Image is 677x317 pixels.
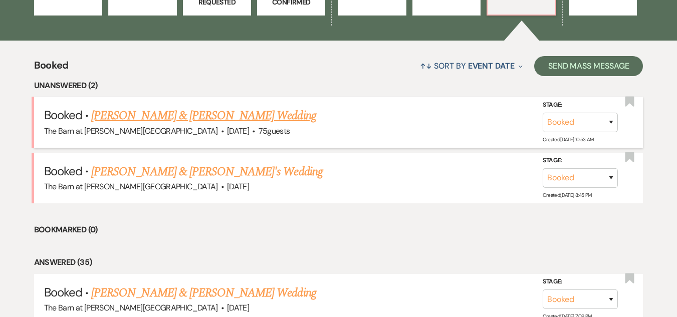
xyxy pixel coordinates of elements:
span: The Barn at [PERSON_NAME][GEOGRAPHIC_DATA] [44,126,218,136]
li: Unanswered (2) [34,79,643,92]
li: Answered (35) [34,256,643,269]
label: Stage: [543,155,618,166]
span: Booked [44,163,82,179]
a: [PERSON_NAME] & [PERSON_NAME]'s Wedding [91,163,323,181]
span: [DATE] [227,181,249,192]
span: 75 guests [259,126,290,136]
button: Sort By Event Date [416,53,526,79]
label: Stage: [543,276,618,287]
span: Created: [DATE] 10:53 AM [543,136,593,142]
span: The Barn at [PERSON_NAME][GEOGRAPHIC_DATA] [44,302,218,313]
span: [DATE] [227,302,249,313]
span: Booked [44,284,82,300]
li: Bookmarked (0) [34,223,643,236]
span: Event Date [468,61,515,71]
span: Created: [DATE] 8:45 PM [543,192,591,198]
a: [PERSON_NAME] & [PERSON_NAME] Wedding [91,284,316,302]
span: The Barn at [PERSON_NAME][GEOGRAPHIC_DATA] [44,181,218,192]
button: Send Mass Message [534,56,643,76]
span: Booked [34,58,69,79]
label: Stage: [543,100,618,111]
span: Booked [44,107,82,123]
a: [PERSON_NAME] & [PERSON_NAME] Wedding [91,107,316,125]
span: [DATE] [227,126,249,136]
span: ↑↓ [420,61,432,71]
